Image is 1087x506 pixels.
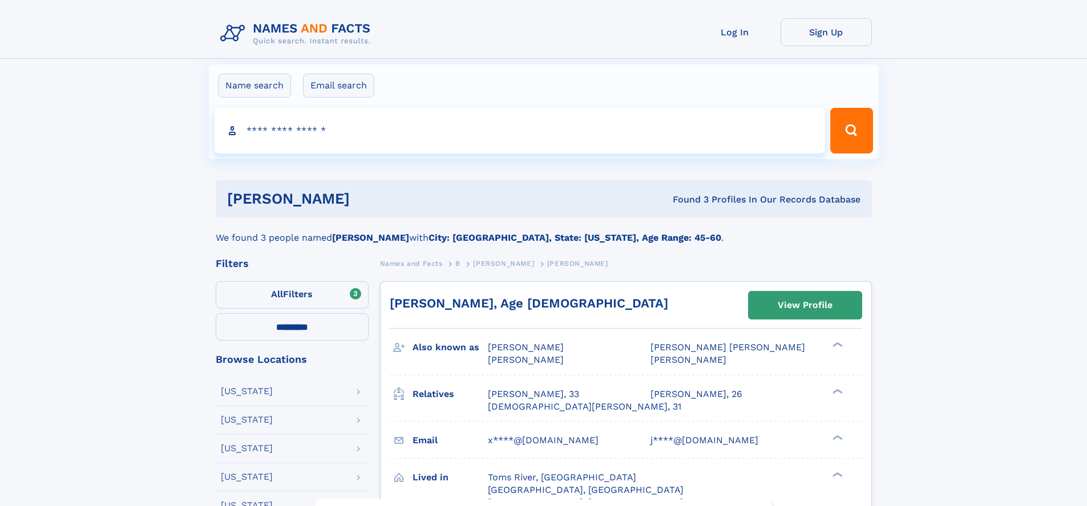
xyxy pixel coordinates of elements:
[781,18,872,46] a: Sign Up
[749,292,862,319] a: View Profile
[473,260,534,268] span: [PERSON_NAME]
[390,296,668,310] a: [PERSON_NAME], Age [DEMOGRAPHIC_DATA]
[216,354,369,365] div: Browse Locations
[216,281,369,309] label: Filters
[429,232,721,243] b: City: [GEOGRAPHIC_DATA], State: [US_STATE], Age Range: 45-60
[215,108,826,153] input: search input
[488,484,684,495] span: [GEOGRAPHIC_DATA], [GEOGRAPHIC_DATA]
[221,444,273,453] div: [US_STATE]
[216,217,872,245] div: We found 3 people named with .
[227,192,511,206] h1: [PERSON_NAME]
[547,260,608,268] span: [PERSON_NAME]
[413,468,488,487] h3: Lived in
[303,74,374,98] label: Email search
[488,388,579,400] a: [PERSON_NAME], 33
[830,471,843,478] div: ❯
[830,108,872,153] button: Search Button
[413,431,488,450] h3: Email
[413,384,488,404] h3: Relatives
[221,415,273,424] div: [US_STATE]
[689,18,781,46] a: Log In
[413,338,488,357] h3: Also known as
[511,193,860,206] div: Found 3 Profiles In Our Records Database
[455,260,460,268] span: B
[221,387,273,396] div: [US_STATE]
[650,342,805,353] span: [PERSON_NAME] [PERSON_NAME]
[830,387,843,395] div: ❯
[380,256,443,270] a: Names and Facts
[488,400,681,413] a: [DEMOGRAPHIC_DATA][PERSON_NAME], 31
[488,342,564,353] span: [PERSON_NAME]
[455,256,460,270] a: B
[216,18,380,49] img: Logo Names and Facts
[271,289,283,299] span: All
[830,341,843,349] div: ❯
[488,472,636,483] span: Toms River, [GEOGRAPHIC_DATA]
[332,232,409,243] b: [PERSON_NAME]
[218,74,291,98] label: Name search
[221,472,273,481] div: [US_STATE]
[650,354,726,365] span: [PERSON_NAME]
[830,434,843,441] div: ❯
[216,258,369,269] div: Filters
[488,354,564,365] span: [PERSON_NAME]
[778,292,833,318] div: View Profile
[473,256,534,270] a: [PERSON_NAME]
[650,388,742,400] a: [PERSON_NAME], 26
